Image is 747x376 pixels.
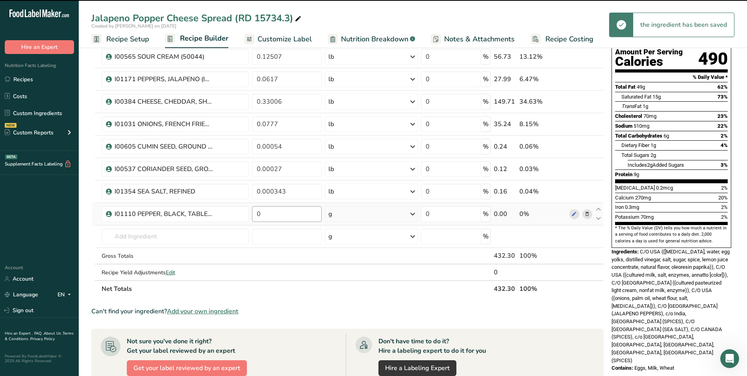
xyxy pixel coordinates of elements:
[615,113,642,119] span: Cholesterol
[621,152,649,158] span: Total Sugars
[127,360,247,376] button: Get your label reviewed by an expert
[115,187,213,196] div: I01354 SEA SALT, REFINED
[612,249,639,255] span: Ingredients:
[115,164,213,174] div: I00537 CORIANDER SEED, GROUND (111-7610) (GMO-Free)
[115,52,213,61] div: I00565 SOUR CREAM (50044)
[664,133,669,139] span: 6g
[628,162,684,168] span: Includes Added Sugars
[494,52,516,61] div: 56.73
[641,214,654,220] span: 70mg
[444,34,515,45] span: Notes & Attachments
[91,11,303,25] div: Jalapeno Popper Cheese Spread (RD 15734.3)
[717,84,728,90] span: 62%
[328,232,332,241] div: g
[519,97,566,106] div: 34.63%
[615,73,728,82] section: % Daily Value *
[127,337,235,356] div: Not sure you've done it right? Get your label reviewed by an expert
[5,288,38,302] a: Language
[115,74,213,84] div: I01171 PEPPERS, JALAPENO (IQF)
[258,34,312,45] span: Customize Label
[518,280,568,297] th: 100%
[615,171,632,177] span: Protein
[656,185,673,191] span: 0.2mcg
[328,30,415,48] a: Nutrition Breakdown
[633,13,734,37] div: the ingredient has been saved
[102,268,249,277] div: Recipe Yield Adjustments
[721,214,728,220] span: 2%
[634,365,674,371] span: Eggs, Milk, Wheat
[615,133,662,139] span: Total Carbohydrates
[494,209,516,219] div: 0.00
[634,171,639,177] span: 9g
[494,164,516,174] div: 0.12
[494,97,516,106] div: 149.71
[494,187,516,196] div: 0.16
[328,119,334,129] div: lb
[91,30,149,48] a: Recipe Setup
[431,30,515,48] a: Notes & Attachments
[244,30,312,48] a: Customize Label
[5,331,33,336] a: Hire an Expert .
[5,154,17,159] div: BETA
[721,133,728,139] span: 2%
[717,94,728,100] span: 73%
[651,152,656,158] span: 2g
[5,123,17,128] div: NEW
[328,142,334,151] div: lb
[378,337,486,356] div: Don't have time to do it? Hire a labeling expert to do it for you
[615,204,624,210] span: Iron
[615,225,728,244] section: * The % Daily Value (DV) tells you how much a nutrient in a serving of food contributes to a dail...
[643,103,648,109] span: 1g
[328,187,334,196] div: lb
[100,280,493,297] th: Net Totals
[519,52,566,61] div: 13.12%
[721,185,728,191] span: 2%
[519,209,566,219] div: 0%
[721,204,728,210] span: 2%
[615,195,634,201] span: Calcium
[519,187,566,196] div: 0.04%
[378,360,456,376] a: Hire a Labeling Expert
[615,84,636,90] span: Total Fat
[720,349,739,368] iframe: Intercom live chat
[721,162,728,168] span: 3%
[165,30,228,48] a: Recipe Builder
[5,354,74,363] div: Powered By FoodLabelMaker © 2025 All Rights Reserved
[615,123,632,129] span: Sodium
[44,331,63,336] a: About Us .
[5,128,54,137] div: Custom Reports
[494,268,516,277] div: 0
[615,214,639,220] span: Potassium
[494,74,516,84] div: 27.99
[621,103,634,109] i: Trans
[102,252,249,260] div: Gross Totals
[115,142,213,151] div: I00605 CUMIN SEED, GROUND (112-7510) (GMO-Free)
[621,94,651,100] span: Saturated Fat
[57,290,74,300] div: EN
[519,251,566,261] div: 100%
[717,113,728,119] span: 23%
[166,269,175,276] span: Edit
[341,34,408,45] span: Nutrition Breakdown
[328,52,334,61] div: lb
[328,97,334,106] div: lb
[647,162,652,168] span: 2g
[5,40,74,54] button: Hire an Expert
[635,195,651,201] span: 270mg
[721,142,728,148] span: 4%
[133,363,240,373] span: Get your label reviewed by an expert
[643,113,656,119] span: 70mg
[34,331,44,336] a: FAQ .
[615,56,683,67] div: Calories
[530,30,593,48] a: Recipe Costing
[519,142,566,151] div: 0.06%
[652,94,661,100] span: 15g
[615,185,655,191] span: [MEDICAL_DATA]
[492,280,518,297] th: 432.30
[519,164,566,174] div: 0.03%
[634,123,649,129] span: 510mg
[115,209,213,219] div: I01110 PEPPER, BLACK, TABLE GRIND (126-8519) (GMO-Free)
[328,74,334,84] div: lb
[167,307,238,316] span: Add your own ingredient
[30,336,55,342] a: Privacy Policy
